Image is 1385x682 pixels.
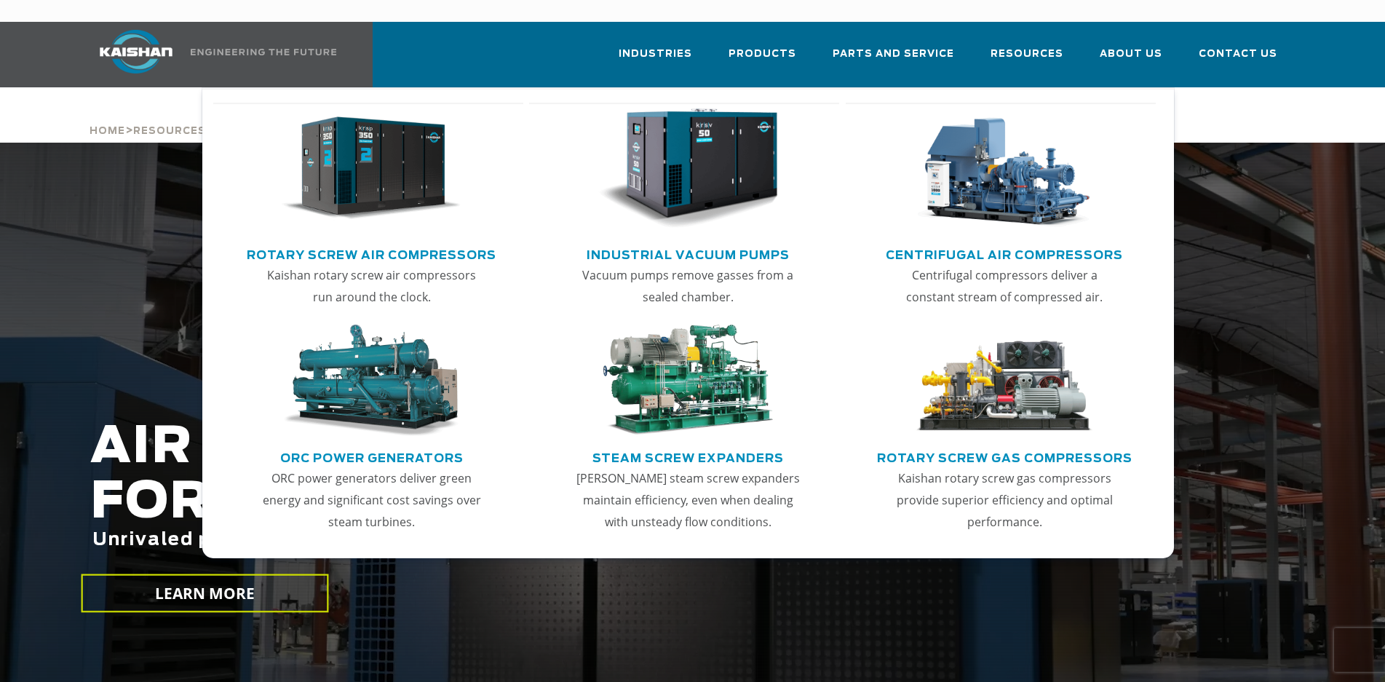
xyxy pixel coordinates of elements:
img: Engineering the future [191,49,336,55]
a: Contact Us [1199,35,1277,84]
a: Industries [619,35,692,84]
span: Contact Us [1199,46,1277,63]
img: thumb-Steam-Screw-Expanders [598,325,777,437]
span: About Us [1100,46,1162,63]
p: ORC power generators deliver green energy and significant cost savings over steam turbines. [258,467,485,533]
div: > > [90,87,248,143]
img: thumb-ORC-Power-Generators [282,325,461,437]
p: Kaishan rotary screw air compressors run around the clock. [258,264,485,308]
p: Vacuum pumps remove gasses from a sealed chamber. [574,264,801,308]
span: Industries [619,46,692,63]
span: Resources [133,127,206,136]
a: About Us [1100,35,1162,84]
a: Resources [991,35,1063,84]
a: Kaishan USA [82,22,339,87]
img: thumb-Rotary-Screw-Air-Compressors [282,108,461,229]
span: Unrivaled performance with up to 35% energy cost savings. [92,531,715,549]
a: Steam Screw Expanders [592,445,784,467]
a: LEARN MORE [81,574,328,613]
h2: AIR COMPRESSORS FOR THE [90,420,1092,595]
span: LEARN MORE [154,583,255,604]
a: Rotary Screw Gas Compressors [877,445,1132,467]
p: [PERSON_NAME] steam screw expanders maintain efficiency, even when dealing with unsteady flow con... [574,467,801,533]
span: Home [90,127,125,136]
p: Centrifugal compressors deliver a constant stream of compressed air. [891,264,1118,308]
a: ORC Power Generators [280,445,464,467]
a: Products [729,35,796,84]
img: thumb-Centrifugal-Air-Compressors [915,108,1094,229]
span: Parts and Service [833,46,954,63]
a: Resources [133,124,206,137]
a: Industrial Vacuum Pumps [587,242,790,264]
a: Parts and Service [833,35,954,84]
img: thumb-Industrial-Vacuum-Pumps [598,108,777,229]
a: Home [90,124,125,137]
span: Products [729,46,796,63]
a: Rotary Screw Air Compressors [247,242,496,264]
p: Kaishan rotary screw gas compressors provide superior efficiency and optimal performance. [891,467,1118,533]
img: thumb-Rotary-Screw-Gas-Compressors [915,325,1094,437]
img: kaishan logo [82,30,191,74]
a: Centrifugal Air Compressors [886,242,1123,264]
span: Resources [991,46,1063,63]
